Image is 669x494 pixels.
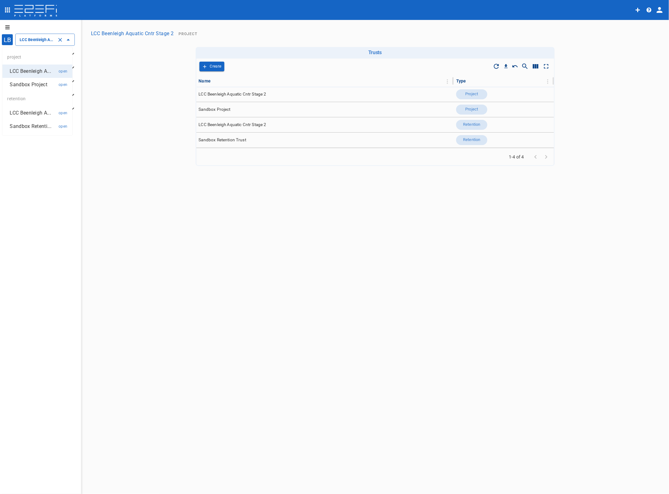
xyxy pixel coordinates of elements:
span: Add Trust [199,62,225,71]
span: Retention [459,137,484,143]
span: open [59,82,68,87]
button: Toggle full screen [541,61,552,72]
button: Column Actions [442,77,452,87]
span: open [59,111,68,115]
div: retention [2,91,73,106]
span: LCC Beenleigh Aquatic Cntr Stage 2 [199,122,266,128]
span: Go to next page [541,153,552,159]
span: Go to previous page [530,153,541,159]
div: LB [2,34,13,45]
p: Create [210,63,222,70]
span: Project [462,91,482,97]
h6: Trusts [198,49,552,55]
button: Download CSV [502,62,510,71]
span: Sandbox Project [199,106,231,112]
button: LCC Beenleigh Aquatic Cntr Stage 2 [88,27,176,40]
button: Close [64,35,73,44]
p: Sandbox Project [10,81,48,88]
button: Column Actions [543,77,553,87]
button: Reset Sorting [510,62,520,71]
span: Project [462,106,482,112]
div: Name [199,77,211,85]
span: open [59,124,68,129]
button: Show/Hide search [520,61,530,72]
span: Refresh Data [491,61,502,72]
span: Sandbox Retention Trust [199,137,246,143]
div: project [2,49,73,64]
span: Retention [459,122,484,128]
p: Sandbox Retenti... [10,123,51,130]
span: LCC Beenleigh Aquatic Cntr Stage 2 [199,91,266,97]
p: LCC Beenleigh A... [10,68,51,75]
div: Type [456,77,466,85]
span: open [59,69,68,73]
span: 1-4 of 4 [507,154,527,160]
p: LCC Beenleigh A... [10,109,51,116]
button: Create [199,62,225,71]
button: Clear [56,35,65,44]
input: LCC Beenleigh Aquatic Cntr Stage 2 [18,36,55,43]
span: Project [179,32,198,36]
button: Show/Hide columns [530,61,541,72]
